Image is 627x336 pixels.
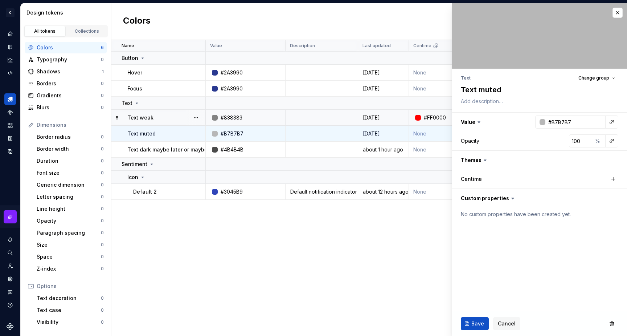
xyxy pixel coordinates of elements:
button: Change group [575,73,618,83]
div: Default notification indicator color for Therapy. Used to convey unread information. Default noti... [286,188,357,195]
button: Notifications [4,234,16,246]
div: Design tokens [26,9,108,16]
div: [DATE] [358,114,408,121]
a: Borders0 [25,78,107,89]
p: Sentiment [122,161,147,168]
a: Font size0 [34,167,107,179]
div: Typography [37,56,101,63]
div: Gradients [37,92,101,99]
label: Centime [461,175,482,183]
div: Data sources [4,146,16,157]
div: Visibility [37,319,101,326]
div: #2A3990 [221,69,243,76]
div: Collections [69,28,105,34]
a: Settings [4,273,16,285]
div: 0 [101,105,104,110]
td: None [409,126,489,142]
a: Opacity0 [34,215,107,227]
a: Text case0 [34,304,107,316]
div: Assets [4,120,16,131]
div: Border radius [37,133,101,141]
a: Supernova Logo [7,323,14,330]
div: 0 [101,194,104,200]
div: Text case [37,307,101,314]
p: Hover [127,69,142,76]
p: Button [122,54,138,62]
a: Space0 [34,251,107,263]
div: 0 [101,242,104,248]
div: 0 [101,230,104,236]
div: C [6,8,15,17]
div: 0 [101,266,104,272]
input: e.g. #000000 [545,116,606,129]
div: 0 [101,319,104,325]
div: Colors [37,44,101,51]
td: None [409,184,489,200]
a: Visibility0 [34,316,107,328]
a: Invite team [4,260,16,272]
div: Text decoration [37,295,101,302]
div: Space [37,253,101,260]
a: Shadows1 [25,66,107,77]
div: 0 [101,134,104,140]
div: Dimensions [37,121,104,129]
a: Size0 [34,239,107,251]
div: 0 [101,81,104,86]
button: Contact support [4,286,16,298]
div: 0 [101,307,104,313]
span: Change group [578,75,609,81]
td: None [409,142,489,158]
a: Design tokens [4,93,16,105]
div: 0 [101,206,104,212]
div: [DATE] [358,130,408,137]
div: Opacity [37,217,101,224]
p: Default 2 [133,188,157,195]
a: Blurs0 [25,102,107,113]
p: Last updated [362,43,391,49]
p: Text muted [127,130,156,137]
p: Text [122,100,132,107]
div: Z-index [37,265,101,272]
p: Description [290,43,315,49]
div: 0 [101,182,104,188]
p: Centime [413,43,431,49]
li: Text [461,75,471,81]
div: Storybook stories [4,133,16,144]
div: #3045B9 [221,188,243,195]
p: Value [210,43,222,49]
p: Text weak [127,114,153,121]
td: None [409,81,489,97]
button: Search ⌘K [4,247,16,259]
a: Home [4,28,16,40]
p: Name [122,43,134,49]
a: Letter spacing0 [34,191,107,203]
div: Paragraph spacing [37,229,101,236]
div: Analytics [4,54,16,66]
a: Border width0 [34,143,107,155]
a: Border radius0 [34,131,107,143]
button: Cancel [493,317,520,330]
button: Save [461,317,489,330]
div: 0 [101,57,104,62]
div: Duration [37,157,101,165]
span: Save [471,320,484,327]
a: Duration0 [34,155,107,167]
a: Components [4,106,16,118]
div: No custom properties have been created yet. [461,211,618,218]
a: Text decoration0 [34,292,107,304]
div: [DATE] [358,85,408,92]
div: Size [37,241,101,248]
input: 100 [569,134,593,147]
div: 0 [101,295,104,301]
div: Shadows [37,68,102,75]
div: All tokens [27,28,63,34]
div: Documentation [4,41,16,53]
a: Code automation [4,67,16,79]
